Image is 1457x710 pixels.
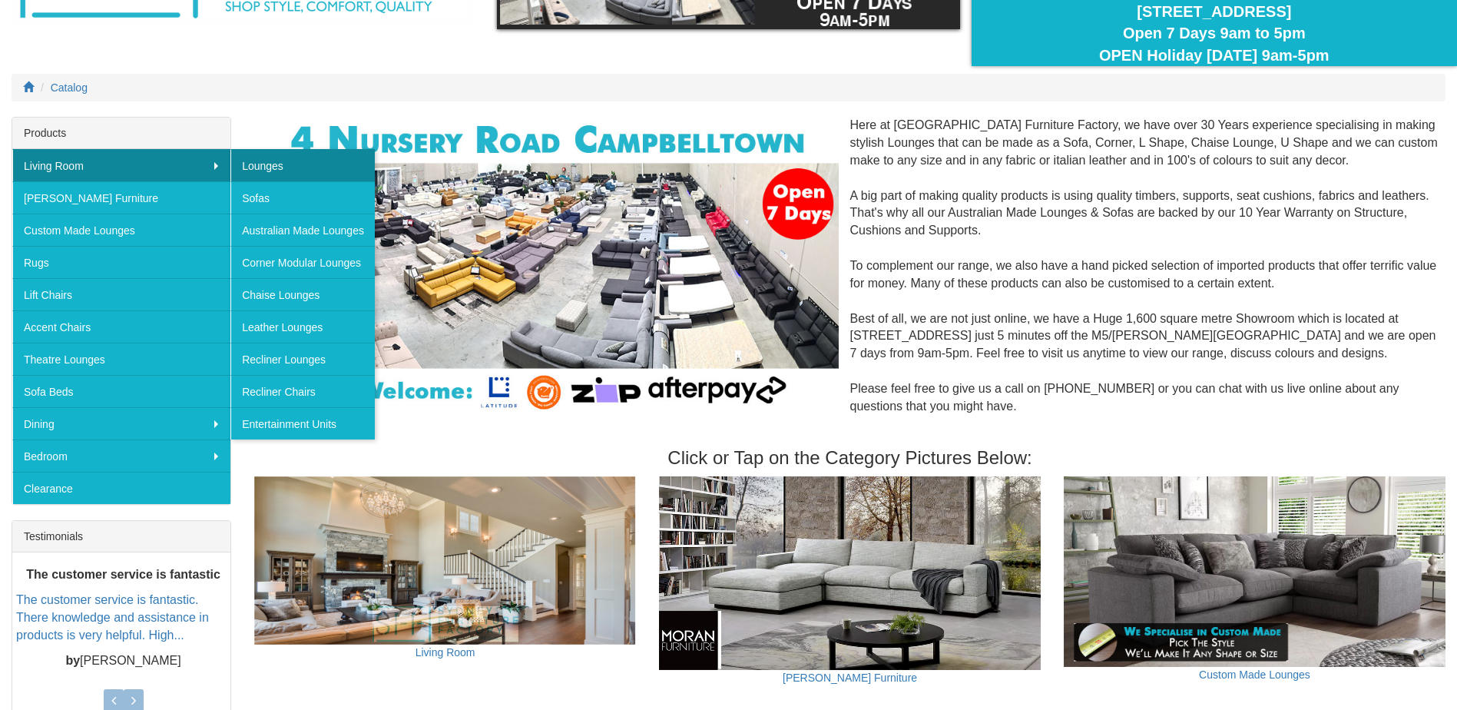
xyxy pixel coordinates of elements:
a: Rugs [12,246,230,278]
a: Custom Made Lounges [12,214,230,246]
div: Testimonials [12,521,230,552]
a: Custom Made Lounges [1199,669,1310,681]
a: Australian Made Lounges [230,214,375,246]
a: Recliner Chairs [230,375,375,407]
a: The customer service is fantastic. There knowledge and assistance in products is very helpful. Hi... [16,593,209,642]
a: Bedroom [12,440,230,472]
img: Moran Furniture [659,476,1041,670]
b: by [65,653,80,666]
a: Sofas [230,181,375,214]
img: Custom Made Lounges [1064,476,1445,667]
a: Entertainment Units [230,407,375,440]
p: [PERSON_NAME] [16,652,230,669]
a: Recliner Lounges [230,343,375,375]
a: Clearance [12,472,230,504]
a: [PERSON_NAME] Furniture [12,181,230,214]
a: Lounges [230,149,375,181]
div: Here at [GEOGRAPHIC_DATA] Furniture Factory, we have over 30 Years experience specialising in mak... [254,117,1445,433]
a: Dining [12,407,230,440]
a: Living Room [12,149,230,181]
a: Leather Lounges [230,310,375,343]
b: The customer service is fantastic [26,568,220,581]
a: Corner Modular Lounges [230,246,375,278]
a: Lift Chairs [12,278,230,310]
a: Accent Chairs [12,310,230,343]
a: [PERSON_NAME] Furniture [783,672,917,684]
img: Corner Modular Lounges [266,117,838,415]
img: Living Room [254,476,636,645]
a: Chaise Lounges [230,278,375,310]
a: Living Room [416,646,475,659]
a: Sofa Beds [12,375,230,407]
a: Catalog [51,81,88,94]
a: Theatre Lounges [12,343,230,375]
div: Products [12,118,230,149]
h3: Click or Tap on the Category Pictures Below: [254,448,1445,468]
